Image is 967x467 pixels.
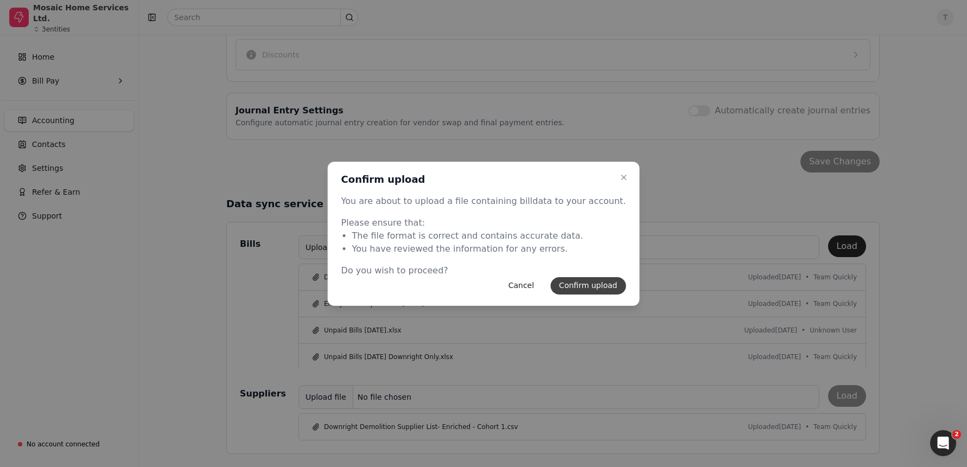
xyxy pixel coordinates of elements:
[352,242,626,255] li: You have reviewed the information for any errors.
[952,430,961,439] span: 2
[25,204,193,215] span: Messages from the team will be shown here
[550,277,626,295] button: Confirm upload
[341,216,626,229] p: Please ensure that:
[352,229,626,242] li: The file format is correct and contains accurate data.
[341,173,425,186] h2: Confirm upload
[500,277,543,295] button: Cancel
[80,5,139,23] h1: Messages
[930,430,956,456] iframe: Intercom live chat
[190,4,210,24] div: Close
[50,305,167,327] button: Send us a message
[87,366,129,373] span: Messages
[72,338,144,382] button: Messages
[341,264,626,277] p: Do you wish to proceed?
[72,180,145,193] h2: No messages
[172,366,189,373] span: Help
[145,338,217,382] button: Help
[25,366,47,373] span: Home
[341,195,626,208] p: You are about to upload a file containing bill data to your account.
